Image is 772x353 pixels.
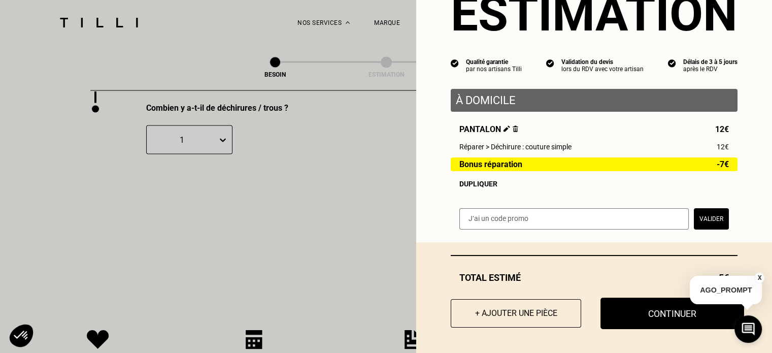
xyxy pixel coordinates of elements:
button: X [754,272,764,283]
img: icon list info [451,58,459,68]
img: Éditer [504,125,510,132]
button: + Ajouter une pièce [451,299,581,328]
div: par nos artisans Tilli [466,66,522,73]
img: icon list info [668,58,676,68]
span: 12€ [717,143,729,151]
img: icon list info [546,58,554,68]
div: Dupliquer [459,180,729,188]
p: À domicile [456,94,732,107]
div: Total estimé [451,272,737,283]
p: AGO_PROMPT [690,276,762,304]
span: Pantalon [459,124,518,134]
div: Délais de 3 à 5 jours [683,58,737,66]
span: -7€ [717,160,729,169]
span: Bonus réparation [459,160,522,169]
div: après le RDV [683,66,737,73]
input: J‘ai un code promo [459,208,689,230]
span: Réparer > Déchirure : couture simple [459,143,572,151]
span: 12€ [715,124,729,134]
button: Continuer [600,298,744,329]
div: lors du RDV avec votre artisan [561,66,644,73]
div: Validation du devis [561,58,644,66]
img: Supprimer [513,125,518,132]
div: Qualité garantie [466,58,522,66]
button: Valider [694,208,729,230]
